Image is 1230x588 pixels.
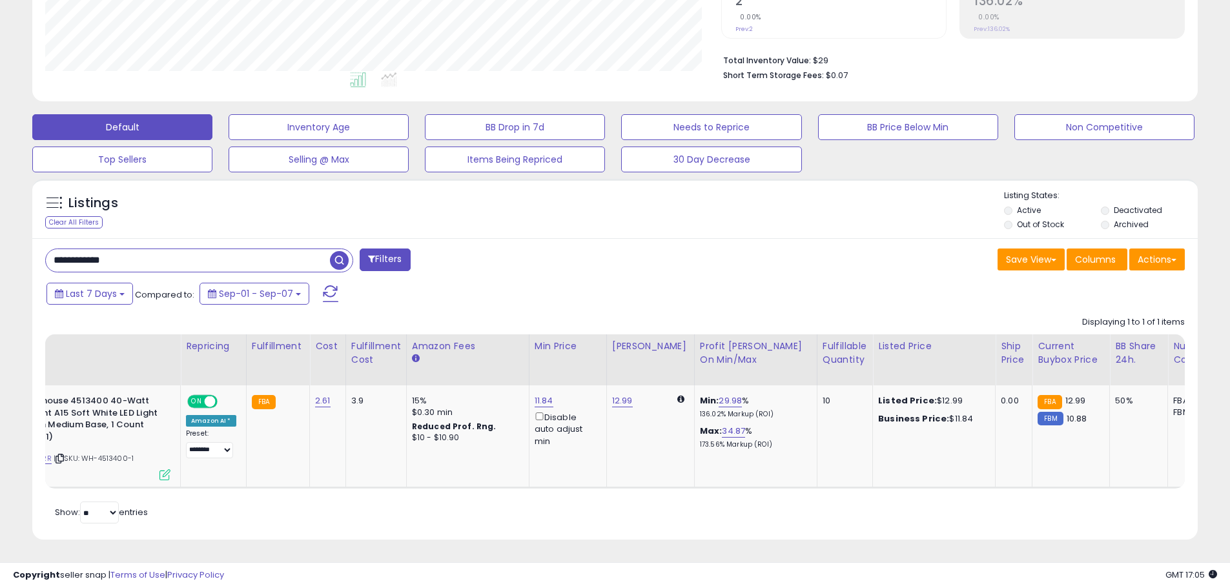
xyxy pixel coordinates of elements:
span: Compared to: [135,289,194,301]
div: Amazon AI * [186,415,236,427]
div: % [700,395,807,419]
div: Cost [315,340,340,353]
b: Reduced Prof. Rng. [412,421,497,432]
div: FBA: 1 [1173,395,1216,407]
div: BB Share 24h. [1115,340,1162,367]
small: FBA [252,395,276,409]
div: Clear All Filters [45,216,103,228]
b: Westinghouse 4513400 40-Watt Equivalent A15 Soft White LED Light Bulb with Medium Base, 1 Count (... [6,395,163,446]
button: Default [32,114,212,140]
button: BB Price Below Min [818,114,998,140]
div: seller snap | | [13,569,224,582]
b: Total Inventory Value: [723,55,811,66]
a: 34.87 [722,425,745,438]
div: $11.84 [878,413,985,425]
small: 0.00% [974,12,999,22]
span: Columns [1075,253,1116,266]
small: Prev: 2 [735,25,753,33]
button: Filters [360,248,410,271]
button: Columns [1067,248,1127,270]
button: Non Competitive [1014,114,1194,140]
button: Inventory Age [229,114,409,140]
span: $0.07 [826,69,848,81]
label: Active [1017,205,1041,216]
div: Repricing [186,340,241,353]
span: | SKU: WH-4513400-1 [54,453,134,463]
span: 10.88 [1067,412,1087,425]
small: FBA [1038,395,1061,409]
button: Items Being Repriced [425,147,605,172]
span: 2025-09-15 17:05 GMT [1165,569,1217,581]
a: 12.99 [612,394,633,407]
div: Num of Comp. [1173,340,1220,367]
a: 2.61 [315,394,331,407]
div: Min Price [535,340,601,353]
div: Profit [PERSON_NAME] on Min/Max [700,340,812,367]
div: 3.9 [351,395,396,407]
h5: Listings [68,194,118,212]
label: Deactivated [1114,205,1162,216]
label: Archived [1114,219,1149,230]
div: $10 - $10.90 [412,432,519,443]
a: Terms of Use [110,569,165,581]
small: FBM [1038,412,1063,425]
a: Privacy Policy [167,569,224,581]
div: Amazon Fees [412,340,524,353]
div: 50% [1115,395,1158,407]
button: 30 Day Decrease [621,147,801,172]
small: Amazon Fees. [412,353,420,365]
div: Fulfillment [252,340,304,353]
span: ON [189,396,205,407]
a: 11.84 [535,394,553,407]
b: Max: [700,425,723,437]
div: FBM: 1 [1173,407,1216,418]
div: 0.00 [1001,395,1022,407]
span: Sep-01 - Sep-07 [219,287,293,300]
span: OFF [216,396,236,407]
b: Listed Price: [878,394,937,407]
p: 173.56% Markup (ROI) [700,440,807,449]
div: $12.99 [878,395,985,407]
div: Disable auto adjust min [535,410,597,447]
a: 29.98 [719,394,742,407]
div: Fulfillment Cost [351,340,401,367]
div: [PERSON_NAME] [612,340,689,353]
button: BB Drop in 7d [425,114,605,140]
button: Selling @ Max [229,147,409,172]
th: The percentage added to the cost of goods (COGS) that forms the calculator for Min & Max prices. [694,334,817,385]
p: 136.02% Markup (ROI) [700,410,807,419]
b: Short Term Storage Fees: [723,70,824,81]
div: $0.30 min [412,407,519,418]
strong: Copyright [13,569,60,581]
div: Preset: [186,429,236,458]
div: 15% [412,395,519,407]
div: 10 [823,395,863,407]
small: 0.00% [735,12,761,22]
button: Needs to Reprice [621,114,801,140]
b: Business Price: [878,412,949,425]
div: Fulfillable Quantity [823,340,867,367]
div: Listed Price [878,340,990,353]
li: $29 [723,52,1175,67]
button: Last 7 Days [46,283,133,305]
div: Displaying 1 to 1 of 1 items [1082,316,1185,329]
span: Show: entries [55,506,148,518]
div: % [700,425,807,449]
span: Last 7 Days [66,287,117,300]
small: Prev: 136.02% [974,25,1010,33]
label: Out of Stock [1017,219,1064,230]
button: Save View [998,248,1065,270]
b: Min: [700,394,719,407]
div: Ship Price [1001,340,1027,367]
div: Current Buybox Price [1038,340,1104,367]
span: 12.99 [1065,394,1086,407]
p: Listing States: [1004,190,1198,202]
button: Actions [1129,248,1185,270]
button: Sep-01 - Sep-07 [200,283,309,305]
button: Top Sellers [32,147,212,172]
